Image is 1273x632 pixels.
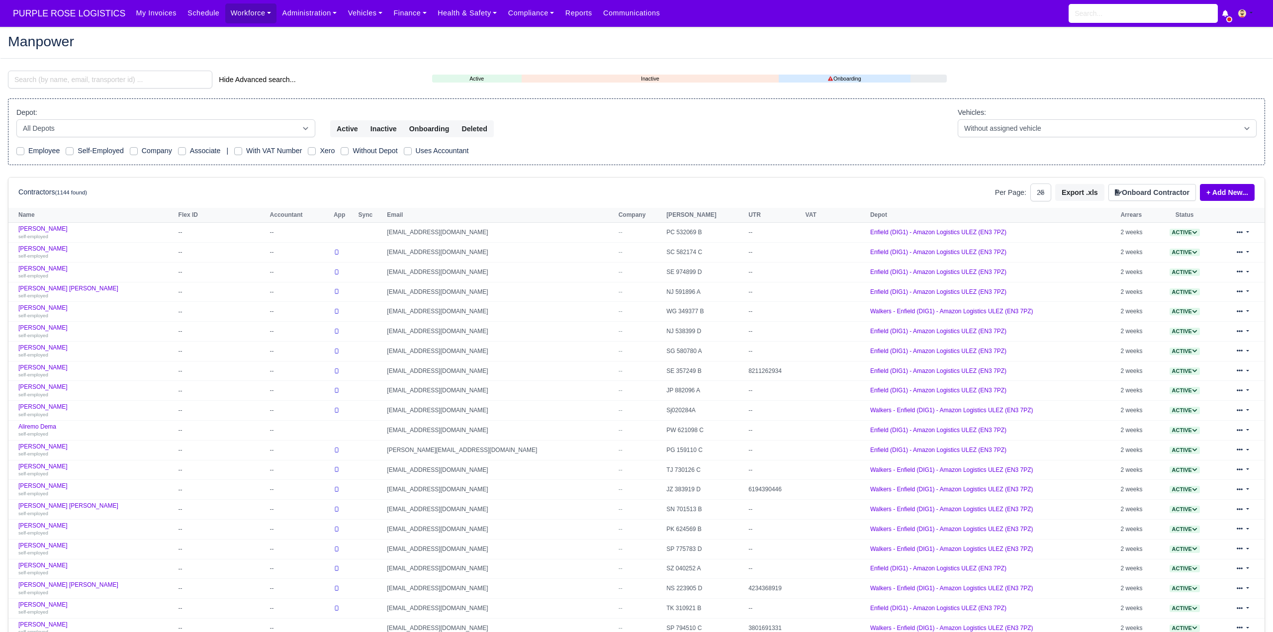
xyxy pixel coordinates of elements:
[8,208,176,223] th: Name
[870,249,1006,256] a: Enfield (DIG1) - Amazon Logistics ULEZ (EN3 7PZ)
[664,361,746,381] td: SE 357249 B
[268,282,331,302] td: --
[1200,184,1255,201] a: + Add New...
[268,559,331,579] td: --
[18,601,174,616] a: [PERSON_NAME] self-employed
[268,361,331,381] td: --
[432,3,503,23] a: Health & Safety
[353,145,397,157] label: Without Depot
[384,262,616,282] td: [EMAIL_ADDRESS][DOMAIN_NAME]
[176,480,268,500] td: --
[619,447,623,453] span: --
[268,480,331,500] td: --
[1118,500,1158,520] td: 2 weeks
[619,545,623,552] span: --
[746,599,803,619] td: --
[176,460,268,480] td: --
[1196,184,1255,201] div: + Add New...
[1170,407,1200,414] span: Active
[18,188,87,196] h6: Contractors
[8,34,1265,48] h2: Manpower
[1170,427,1200,434] a: Active
[664,208,746,223] th: [PERSON_NAME]
[870,625,1033,632] a: Walkers - Enfield (DIG1) - Amazon Logistics ULEZ (EN3 7PZ)
[1170,486,1200,493] a: Active
[1170,387,1200,394] a: Active
[268,519,331,539] td: --
[619,466,623,473] span: --
[18,511,48,516] small: self-employed
[268,599,331,619] td: --
[1118,519,1158,539] td: 2 weeks
[1170,605,1200,612] a: Active
[664,480,746,500] td: JZ 383919 D
[664,539,746,559] td: SP 775783 D
[1118,401,1158,421] td: 2 weeks
[746,480,803,500] td: 6194390446
[1118,302,1158,322] td: 2 weeks
[268,223,331,243] td: --
[619,506,623,513] span: --
[18,225,174,240] a: [PERSON_NAME] self-employed
[28,145,60,157] label: Employee
[1118,322,1158,342] td: 2 weeks
[18,431,48,437] small: self-employed
[870,526,1033,533] a: Walkers - Enfield (DIG1) - Amazon Logistics ULEZ (EN3 7PZ)
[1158,208,1211,223] th: Status
[384,579,616,599] td: [EMAIL_ADDRESS][DOMAIN_NAME]
[1118,341,1158,361] td: 2 weeks
[268,208,331,223] th: Accountant
[268,243,331,263] td: --
[1118,223,1158,243] td: 2 weeks
[870,545,1033,552] a: Walkers - Enfield (DIG1) - Amazon Logistics ULEZ (EN3 7PZ)
[619,249,623,256] span: --
[746,282,803,302] td: --
[1118,440,1158,460] td: 2 weeks
[18,443,174,457] a: [PERSON_NAME] self-employed
[522,75,779,83] a: Inactive
[18,609,48,615] small: self-employed
[1118,460,1158,480] td: 2 weeks
[746,421,803,441] td: --
[746,361,803,381] td: 8211262934
[1170,367,1200,375] span: Active
[779,75,910,83] a: Onboarding
[343,3,388,23] a: Vehicles
[746,401,803,421] td: --
[619,526,623,533] span: --
[870,486,1033,493] a: Walkers - Enfield (DIG1) - Amazon Logistics ULEZ (EN3 7PZ)
[18,383,174,398] a: [PERSON_NAME] self-employed
[1170,288,1200,295] a: Active
[1170,269,1200,276] span: Active
[619,328,623,335] span: --
[176,440,268,460] td: --
[958,107,986,118] label: Vehicles:
[616,208,664,223] th: Company
[1170,565,1200,572] a: Active
[746,322,803,342] td: --
[1118,208,1158,223] th: Arrears
[330,120,364,137] button: Active
[664,302,746,322] td: WG 349377 B
[384,421,616,441] td: [EMAIL_ADDRESS][DOMAIN_NAME]
[1170,288,1200,296] span: Active
[746,500,803,520] td: --
[18,245,174,260] a: [PERSON_NAME] self-employed
[995,187,1026,198] label: Per Page:
[8,3,130,23] span: PURPLE ROSE LOGISTICS
[403,120,456,137] button: Onboarding
[619,427,623,434] span: --
[18,265,174,279] a: [PERSON_NAME] self-employed
[176,208,268,223] th: Flex ID
[746,341,803,361] td: --
[176,579,268,599] td: --
[1170,328,1200,335] span: Active
[1170,229,1200,236] a: Active
[18,333,48,338] small: self-employed
[268,322,331,342] td: --
[176,401,268,421] td: --
[664,500,746,520] td: SN 701513 B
